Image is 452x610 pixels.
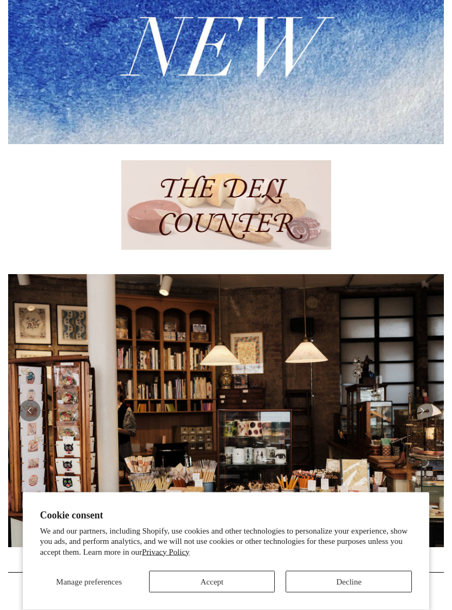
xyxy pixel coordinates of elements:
[40,510,412,521] h2: Cookie consent
[19,400,41,422] button: Previous
[56,577,122,586] span: Manage preferences
[121,161,331,250] img: The Deli Counter
[286,571,412,593] button: Decline
[40,526,412,558] p: We and our partners, including Shopify, use cookies and other technologies to personalize your ex...
[149,571,275,593] button: Accept
[142,548,190,556] a: Privacy Policy
[8,275,444,548] img: 20250131 INSIDE OF THE SHOP.jpg__PID:b9484a69-a10a-4bde-9e8d-1408d3d5e6ad
[411,400,433,422] button: Next
[40,571,138,593] button: Manage preferences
